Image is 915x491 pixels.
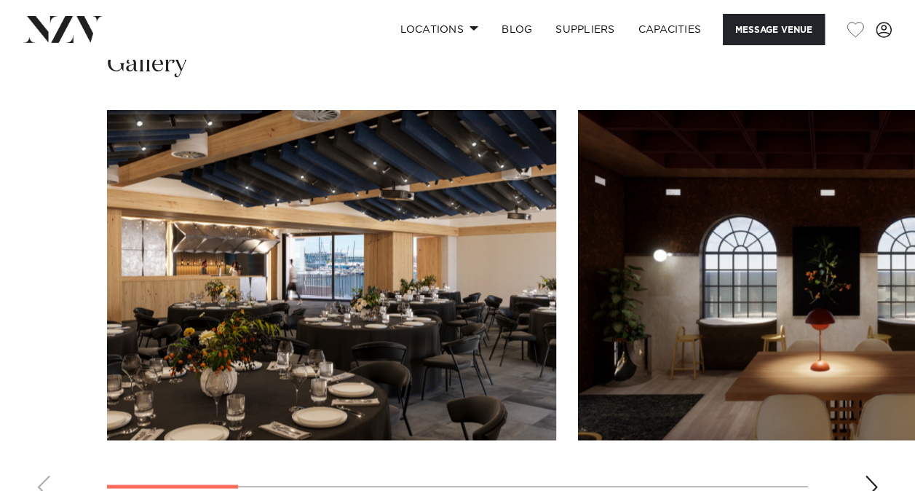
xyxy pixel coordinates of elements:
[544,14,626,45] a: SUPPLIERS
[388,14,490,45] a: Locations
[107,48,187,81] h2: Gallery
[627,14,713,45] a: Capacities
[23,16,103,42] img: nzv-logo.png
[723,14,825,45] button: Message Venue
[490,14,544,45] a: BLOG
[107,110,556,440] swiper-slide: 1 / 8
